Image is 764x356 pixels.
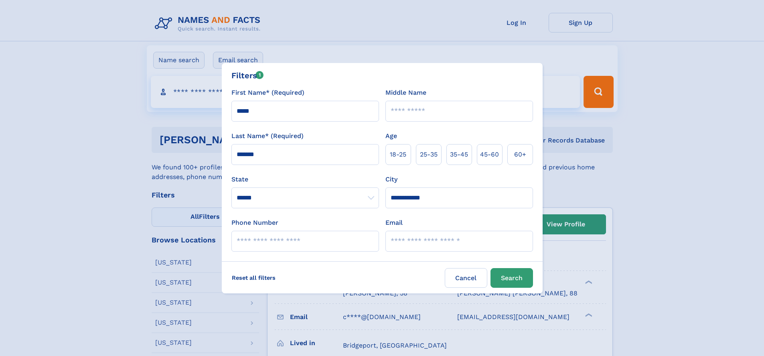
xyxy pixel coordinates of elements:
[231,69,264,81] div: Filters
[385,88,426,98] label: Middle Name
[450,150,468,159] span: 35‑45
[490,268,533,288] button: Search
[385,175,397,184] label: City
[445,268,487,288] label: Cancel
[231,175,379,184] label: State
[514,150,526,159] span: 60+
[390,150,406,159] span: 18‑25
[231,218,278,228] label: Phone Number
[231,131,304,141] label: Last Name* (Required)
[420,150,438,159] span: 25‑35
[227,268,281,287] label: Reset all filters
[385,131,397,141] label: Age
[385,218,403,228] label: Email
[480,150,499,159] span: 45‑60
[231,88,304,98] label: First Name* (Required)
